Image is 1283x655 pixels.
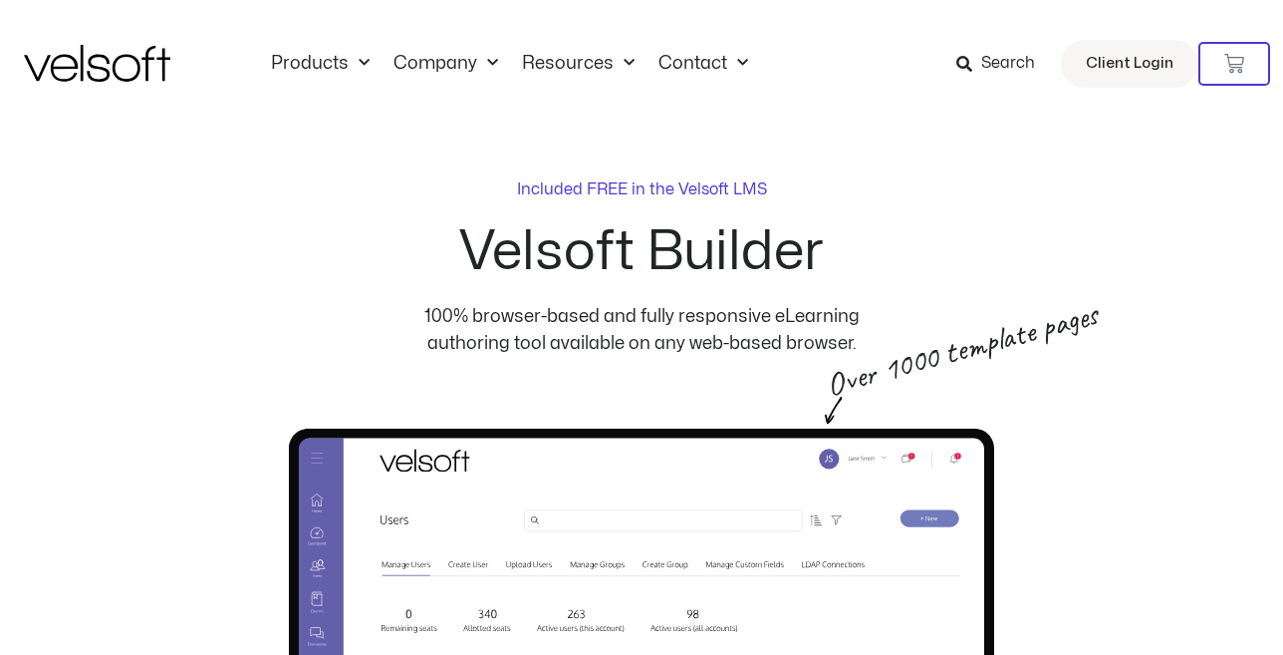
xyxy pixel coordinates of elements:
[517,177,767,201] p: Included FREE in the Velsoft LMS
[646,53,760,75] a: ContactMenu Toggle
[259,53,760,75] nav: Menu
[259,53,382,75] a: ProductsMenu Toggle
[824,326,995,401] p: Over 1000 template pages
[981,51,1035,77] span: Search
[382,53,510,75] a: CompanyMenu Toggle
[283,225,1000,279] h2: Velsoft Builder
[956,47,1049,81] a: Search
[510,53,646,75] a: ResourcesMenu Toggle
[1086,51,1173,77] span: Client Login
[24,45,170,82] img: Velsoft Training Materials
[1061,40,1198,88] a: Client Login
[386,303,897,357] p: 100% browser-based and fully responsive eLearning authoring tool available on any web-based browser.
